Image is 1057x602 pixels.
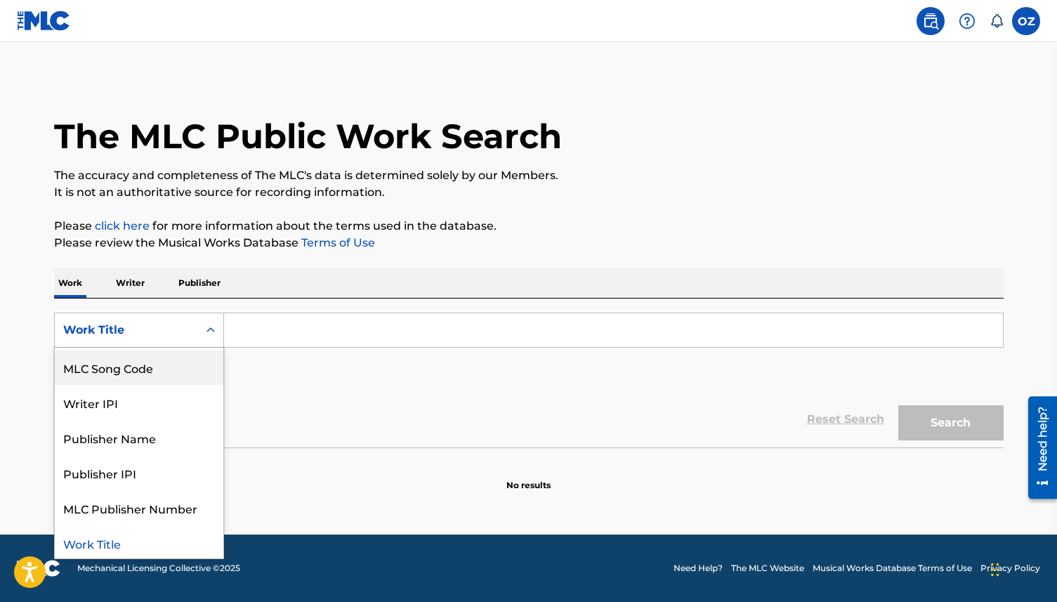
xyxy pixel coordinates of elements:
[917,7,945,35] a: Public Search
[63,322,190,339] div: Work Title
[991,549,999,591] div: Drag
[174,268,225,298] p: Publisher
[55,455,223,490] div: Publisher IPI
[77,562,240,575] span: Mechanical Licensing Collective © 2025
[54,268,86,298] p: Work
[54,184,1004,201] p: It is not an authoritative source for recording information.
[298,236,375,249] a: Terms of Use
[1012,7,1040,35] div: User Menu
[55,350,223,385] div: MLC Song Code
[55,420,223,455] div: Publisher Name
[922,13,939,30] img: search
[506,462,551,492] p: No results
[1018,391,1057,504] iframe: Resource Center
[55,525,223,561] div: Work Title
[54,218,1004,235] p: Please for more information about the terms used in the database.
[112,268,149,298] p: Writer
[953,7,981,35] div: Help
[980,562,1040,575] a: Privacy Policy
[95,219,150,233] a: click here
[990,14,1004,28] div: Notifications
[17,560,60,577] img: logo
[987,535,1057,602] iframe: Chat Widget
[55,490,223,525] div: MLC Publisher Number
[54,167,1004,184] p: The accuracy and completeness of The MLC's data is determined solely by our Members.
[55,385,223,420] div: Writer IPI
[674,562,723,575] a: Need Help?
[813,562,972,575] a: Musical Works Database Terms of Use
[54,235,1004,251] p: Please review the Musical Works Database
[54,313,1004,447] form: Search Form
[17,11,71,31] img: MLC Logo
[731,562,804,575] a: The MLC Website
[959,13,976,30] img: help
[54,115,562,157] h1: The MLC Public Work Search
